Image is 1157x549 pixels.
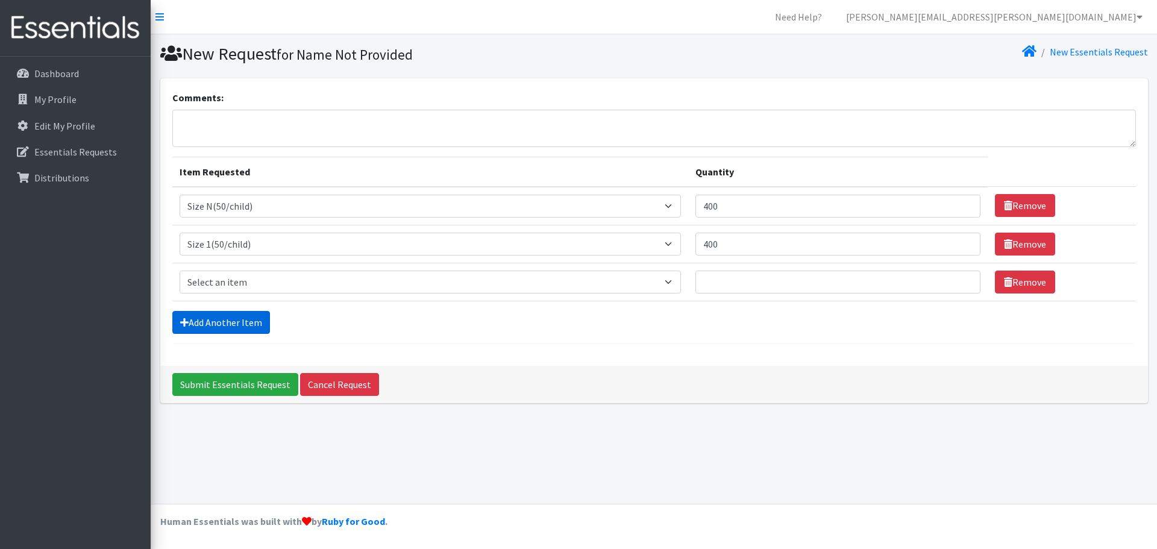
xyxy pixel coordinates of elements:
[172,373,298,396] input: Submit Essentials Request
[765,5,832,29] a: Need Help?
[5,61,146,86] a: Dashboard
[5,114,146,138] a: Edit My Profile
[688,157,988,187] th: Quantity
[160,43,650,64] h1: New Request
[5,8,146,48] img: HumanEssentials
[995,233,1055,256] a: Remove
[322,515,385,527] a: Ruby for Good
[300,373,379,396] a: Cancel Request
[995,194,1055,217] a: Remove
[5,140,146,164] a: Essentials Requests
[34,93,77,105] p: My Profile
[160,515,387,527] strong: Human Essentials was built with by .
[34,146,117,158] p: Essentials Requests
[5,166,146,190] a: Distributions
[172,90,224,105] label: Comments:
[995,271,1055,293] a: Remove
[1050,46,1148,58] a: New Essentials Request
[34,172,89,184] p: Distributions
[34,67,79,80] p: Dashboard
[5,87,146,111] a: My Profile
[172,311,270,334] a: Add Another Item
[277,46,413,63] small: for Name Not Provided
[172,157,689,187] th: Item Requested
[34,120,95,132] p: Edit My Profile
[836,5,1152,29] a: [PERSON_NAME][EMAIL_ADDRESS][PERSON_NAME][DOMAIN_NAME]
